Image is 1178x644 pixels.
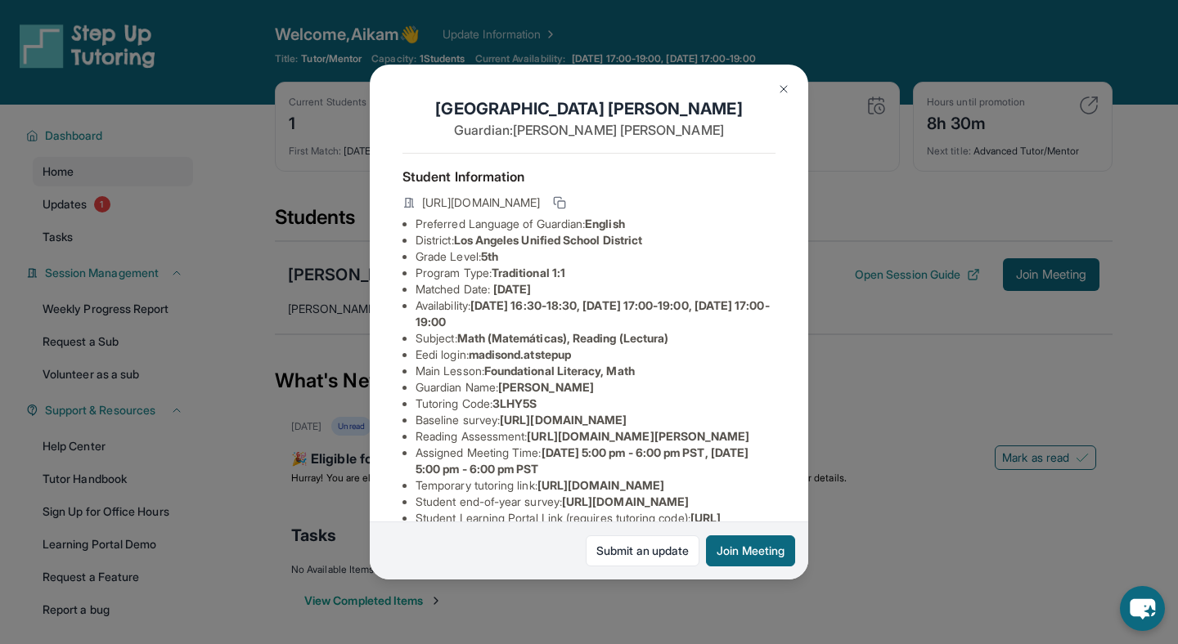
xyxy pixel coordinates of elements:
li: Preferred Language of Guardian: [416,216,776,232]
span: Los Angeles Unified School District [454,233,642,247]
li: Temporary tutoring link : [416,477,776,494]
li: Main Lesson : [416,363,776,379]
li: Reading Assessment : [416,428,776,445]
li: District: [416,232,776,248]
li: Assigned Meeting Time : [416,445,776,477]
span: 5th [481,249,498,263]
li: Guardian Name : [416,379,776,396]
li: Tutoring Code : [416,396,776,412]
img: Close Icon [777,83,790,96]
span: Math (Matemáticas), Reading (Lectura) [457,331,669,345]
button: Copy link [550,193,569,212]
span: 3LHY5S [492,396,537,410]
span: [PERSON_NAME] [498,380,594,394]
span: English [585,217,625,230]
span: madisond.atstepup [469,347,571,361]
li: Student Learning Portal Link (requires tutoring code) : [416,510,776,543]
span: [URL][DOMAIN_NAME] [537,478,664,492]
h1: [GEOGRAPHIC_DATA] [PERSON_NAME] [402,97,776,120]
span: [URL][DOMAIN_NAME] [500,413,627,427]
span: Traditional 1:1 [492,266,565,280]
h4: Student Information [402,167,776,186]
li: Eedi login : [416,347,776,363]
button: chat-button [1120,586,1165,631]
span: [URL][DOMAIN_NAME] [422,195,540,211]
li: Availability: [416,297,776,330]
span: [DATE] 5:00 pm - 6:00 pm PST, [DATE] 5:00 pm - 6:00 pm PST [416,445,749,476]
li: Student end-of-year survey : [416,494,776,510]
p: Guardian: [PERSON_NAME] [PERSON_NAME] [402,120,776,140]
span: [DATE] [493,282,531,296]
span: [URL][DOMAIN_NAME][PERSON_NAME] [527,429,749,443]
button: Join Meeting [706,535,795,566]
a: Submit an update [586,535,699,566]
li: Baseline survey : [416,412,776,428]
span: [DATE] 16:30-18:30, [DATE] 17:00-19:00, [DATE] 17:00-19:00 [416,298,770,329]
li: Matched Date: [416,281,776,297]
li: Program Type: [416,265,776,281]
span: Foundational Literacy, Math [484,364,635,378]
span: [URL][DOMAIN_NAME] [562,494,689,508]
li: Subject : [416,330,776,347]
li: Grade Level: [416,248,776,265]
